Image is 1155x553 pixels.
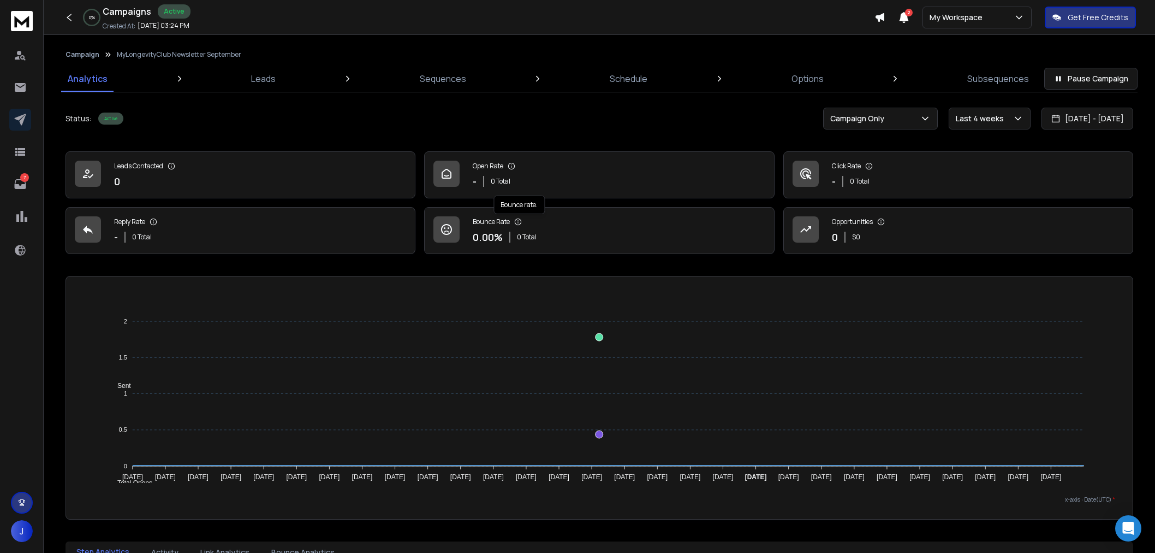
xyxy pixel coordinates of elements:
[501,201,538,209] p: Bounce rate.
[473,230,503,245] p: 0.00 %
[114,217,145,226] p: Reply Rate
[61,66,114,92] a: Analytics
[516,473,537,481] tspan: [DATE]
[117,50,241,59] p: MyLongevityClub Newsletter September
[124,390,127,397] tspan: 1
[114,230,118,245] p: -
[109,479,152,487] span: Total Opens
[832,230,838,245] p: 0
[844,473,865,481] tspan: [DATE]
[420,72,466,85] p: Sequences
[188,473,209,481] tspan: [DATE]
[967,72,1029,85] p: Subsequences
[66,151,415,198] a: Leads Contacted0
[517,233,537,242] p: 0 Total
[124,463,127,469] tspan: 0
[549,473,569,481] tspan: [DATE]
[109,382,131,390] span: Sent
[89,14,95,21] p: 0 %
[909,473,930,481] tspan: [DATE]
[961,66,1035,92] a: Subsequences
[319,473,340,481] tspan: [DATE]
[245,66,282,92] a: Leads
[647,473,668,481] tspan: [DATE]
[811,473,832,481] tspan: [DATE]
[713,473,734,481] tspan: [DATE]
[385,473,406,481] tspan: [DATE]
[473,162,503,170] p: Open Rate
[11,520,33,542] button: J
[119,354,127,361] tspan: 1.5
[610,72,647,85] p: Schedule
[473,174,477,189] p: -
[603,66,654,92] a: Schedule
[98,113,123,125] div: Active
[1068,12,1128,23] p: Get Free Credits
[942,473,963,481] tspan: [DATE]
[615,473,635,481] tspan: [DATE]
[66,113,92,124] p: Status:
[491,177,510,186] p: 0 Total
[1044,68,1138,90] button: Pause Campaign
[413,66,473,92] a: Sequences
[122,473,143,481] tspan: [DATE]
[680,473,701,481] tspan: [DATE]
[930,12,987,23] p: My Workspace
[830,113,889,124] p: Campaign Only
[783,151,1133,198] a: Click Rate-0 Total
[877,473,897,481] tspan: [DATE]
[84,496,1115,504] p: x-axis : Date(UTC)
[1041,108,1133,130] button: [DATE] - [DATE]
[138,21,189,30] p: [DATE] 03:24 PM
[251,72,276,85] p: Leads
[975,473,996,481] tspan: [DATE]
[254,473,275,481] tspan: [DATE]
[745,473,767,481] tspan: [DATE]
[483,473,504,481] tspan: [DATE]
[1008,473,1029,481] tspan: [DATE]
[791,72,824,85] p: Options
[114,174,120,189] p: 0
[581,473,602,481] tspan: [DATE]
[785,66,830,92] a: Options
[424,151,774,198] a: Open Rate-0 Total
[68,72,108,85] p: Analytics
[66,207,415,254] a: Reply Rate-0 Total
[832,162,861,170] p: Click Rate
[450,473,471,481] tspan: [DATE]
[11,11,33,31] img: logo
[9,173,31,195] a: 7
[956,113,1008,124] p: Last 4 weeks
[66,50,99,59] button: Campaign
[850,177,870,186] p: 0 Total
[1045,7,1136,28] button: Get Free Credits
[852,233,860,242] p: $ 0
[1041,473,1062,481] tspan: [DATE]
[783,207,1133,254] a: Opportunities0$0
[119,426,127,433] tspan: 0.5
[352,473,373,481] tspan: [DATE]
[221,473,241,481] tspan: [DATE]
[424,207,774,254] a: Bounce Rate0.00%0 Total
[20,173,29,182] p: 7
[287,473,307,481] tspan: [DATE]
[1115,515,1141,542] div: Open Intercom Messenger
[155,473,176,481] tspan: [DATE]
[132,233,152,242] p: 0 Total
[832,217,873,226] p: Opportunities
[158,4,190,19] div: Active
[832,174,836,189] p: -
[905,9,913,16] span: 2
[103,22,135,31] p: Created At:
[778,473,799,481] tspan: [DATE]
[418,473,438,481] tspan: [DATE]
[114,162,163,170] p: Leads Contacted
[473,217,510,226] p: Bounce Rate
[124,318,127,325] tspan: 2
[103,5,151,18] h1: Campaigns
